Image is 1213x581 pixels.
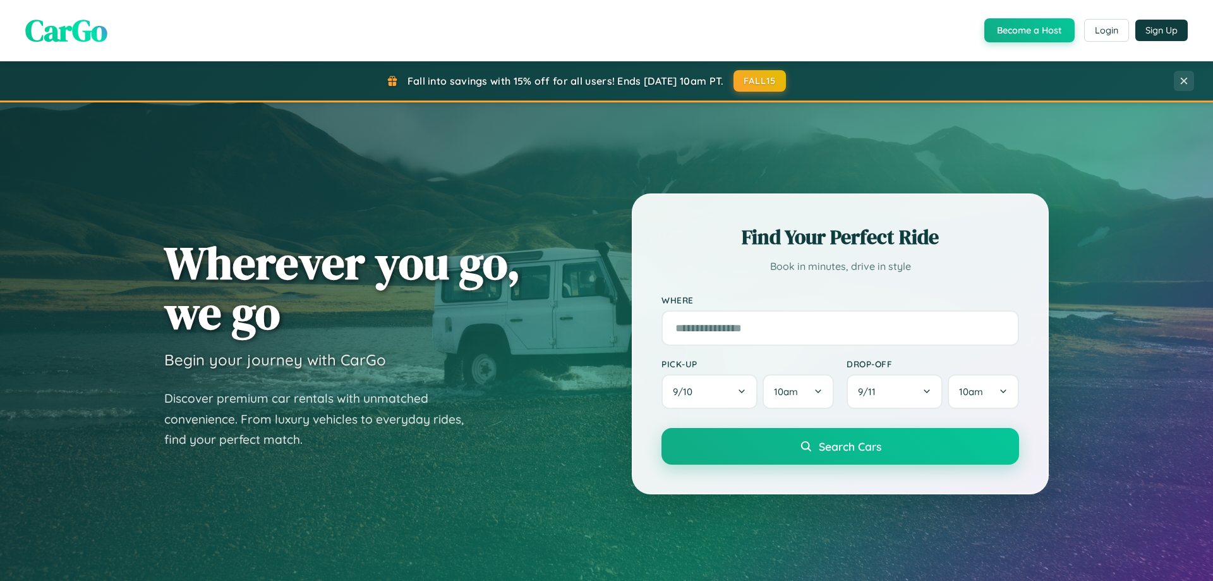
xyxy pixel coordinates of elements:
[25,9,107,51] span: CarGo
[673,386,699,398] span: 9 / 10
[948,374,1019,409] button: 10am
[407,75,724,87] span: Fall into savings with 15% off for all users! Ends [DATE] 10am PT.
[164,388,480,450] p: Discover premium car rentals with unmatched convenience. From luxury vehicles to everyday rides, ...
[1084,19,1129,42] button: Login
[774,386,798,398] span: 10am
[661,295,1019,305] label: Where
[661,374,757,409] button: 9/10
[763,374,834,409] button: 10am
[661,358,834,369] label: Pick-up
[733,70,787,92] button: FALL15
[661,223,1019,251] h2: Find Your Perfect Ride
[847,358,1019,369] label: Drop-off
[847,374,943,409] button: 9/11
[1135,20,1188,41] button: Sign Up
[661,428,1019,465] button: Search Cars
[819,439,881,453] span: Search Cars
[661,257,1019,276] p: Book in minutes, drive in style
[984,18,1075,42] button: Become a Host
[164,238,521,338] h1: Wherever you go, we go
[164,350,386,369] h3: Begin your journey with CarGo
[858,386,882,398] span: 9 / 11
[959,386,983,398] span: 10am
